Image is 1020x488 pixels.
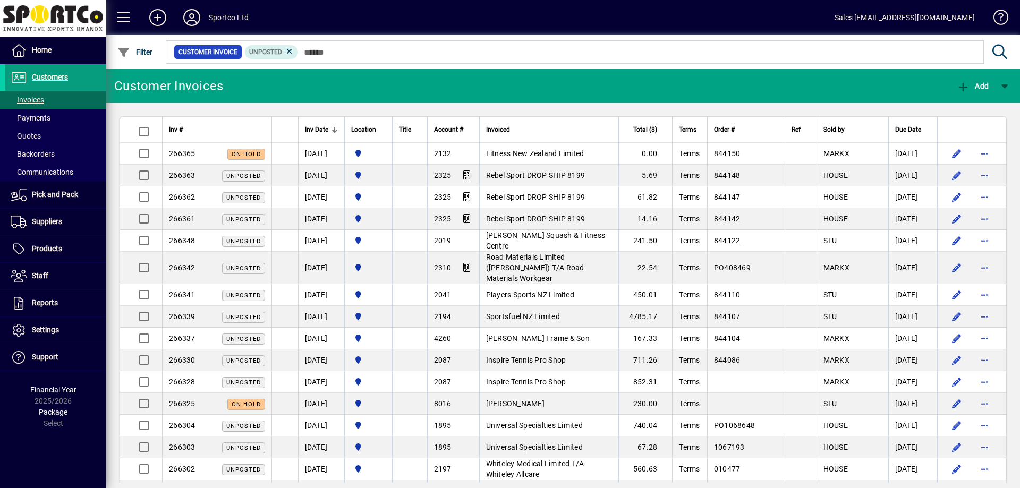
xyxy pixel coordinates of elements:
[399,124,411,135] span: Title
[948,145,965,162] button: Edit
[5,236,106,262] a: Products
[5,209,106,235] a: Suppliers
[888,230,937,252] td: [DATE]
[5,344,106,371] a: Support
[823,124,882,135] div: Sold by
[976,460,993,477] button: More options
[434,171,452,179] span: 2325
[298,230,344,252] td: [DATE]
[823,263,849,272] span: MARKX
[298,393,344,415] td: [DATE]
[625,124,667,135] div: Total ($)
[976,259,993,276] button: More options
[434,124,473,135] div: Account #
[714,421,755,430] span: PO1068648
[948,167,965,184] button: Edit
[618,393,672,415] td: 230.00
[298,284,344,306] td: [DATE]
[298,436,344,458] td: [DATE]
[679,465,700,473] span: Terms
[298,252,344,284] td: [DATE]
[976,395,993,412] button: More options
[679,171,700,179] span: Terms
[888,371,937,393] td: [DATE]
[948,417,965,434] button: Edit
[954,76,991,96] button: Add
[679,312,700,321] span: Terms
[434,443,452,451] span: 1895
[32,326,59,334] span: Settings
[976,439,993,456] button: More options
[32,244,62,253] span: Products
[976,417,993,434] button: More options
[298,371,344,393] td: [DATE]
[486,253,584,282] span: Road Materials Limited ([PERSON_NAME]) T/A Road Materials Workgear
[169,215,195,223] span: 266361
[5,37,106,64] a: Home
[895,124,921,135] span: Due Date
[679,236,700,245] span: Terms
[976,352,993,369] button: More options
[618,436,672,458] td: 67.28
[714,263,751,272] span: PO408469
[888,165,937,186] td: [DATE]
[232,401,261,408] span: On hold
[434,263,452,272] span: 2310
[888,415,937,436] td: [DATE]
[888,284,937,306] td: [DATE]
[895,124,931,135] div: Due Date
[226,357,261,364] span: Unposted
[178,47,237,57] span: Customer Invoice
[351,441,386,453] span: Sportco Ltd Warehouse
[618,306,672,328] td: 4785.17
[32,46,52,54] span: Home
[888,328,937,349] td: [DATE]
[618,143,672,165] td: 0.00
[888,143,937,165] td: [DATE]
[679,290,700,299] span: Terms
[888,458,937,480] td: [DATE]
[948,210,965,227] button: Edit
[351,419,386,431] span: Sportco Ltd Warehouse
[714,290,741,299] span: 844110
[434,124,463,135] span: Account #
[434,149,452,158] span: 2132
[434,421,452,430] span: 1895
[618,371,672,393] td: 852.31
[5,317,106,344] a: Settings
[948,232,965,249] button: Edit
[823,312,837,321] span: STU
[823,193,848,201] span: HOUSE
[948,373,965,390] button: Edit
[5,127,106,145] a: Quotes
[823,356,849,364] span: MARKX
[169,443,195,451] span: 266303
[298,328,344,349] td: [DATE]
[888,186,937,208] td: [DATE]
[957,82,989,90] span: Add
[209,9,249,26] div: Sportco Ltd
[714,215,741,223] span: 844142
[11,114,50,122] span: Payments
[169,378,195,386] span: 266328
[11,96,44,104] span: Invoices
[976,308,993,325] button: More options
[823,421,848,430] span: HOUSE
[226,314,261,321] span: Unposted
[351,376,386,388] span: Sportco Ltd Warehouse
[351,169,386,181] span: Sportco Ltd Warehouse
[298,458,344,480] td: [DATE]
[169,356,195,364] span: 266330
[434,215,452,223] span: 2325
[434,334,452,343] span: 4260
[169,149,195,158] span: 266365
[298,415,344,436] td: [DATE]
[226,336,261,343] span: Unposted
[169,465,195,473] span: 266302
[823,171,848,179] span: HOUSE
[226,466,261,473] span: Unposted
[679,193,700,201] span: Terms
[226,444,261,451] span: Unposted
[679,399,700,408] span: Terms
[486,193,585,201] span: Rebel Sport DROP SHIP 8199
